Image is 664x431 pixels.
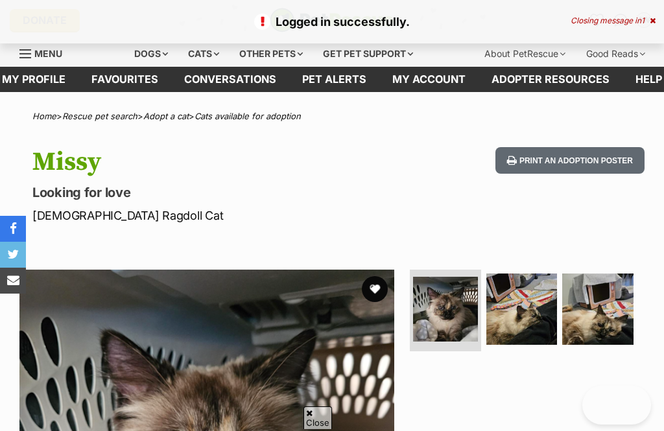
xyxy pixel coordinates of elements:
[179,41,228,67] div: Cats
[78,67,171,92] a: Favourites
[230,41,312,67] div: Other pets
[143,111,189,121] a: Adopt a cat
[479,67,622,92] a: Adopter resources
[571,16,656,25] div: Closing message in
[289,67,379,92] a: Pet alerts
[582,386,651,425] iframe: Help Scout Beacon - Open
[379,67,479,92] a: My account
[195,111,301,121] a: Cats available for adoption
[19,41,71,64] a: Menu
[34,48,62,59] span: Menu
[32,147,407,177] h1: Missy
[13,13,651,30] p: Logged in successfully.
[577,41,654,67] div: Good Reads
[362,276,388,302] button: favourite
[495,147,645,174] button: Print an adoption poster
[125,41,177,67] div: Dogs
[32,111,56,121] a: Home
[641,16,645,25] span: 1
[62,111,137,121] a: Rescue pet search
[314,41,422,67] div: Get pet support
[413,277,478,342] img: Photo of Missy
[486,274,558,345] img: Photo of Missy
[475,41,575,67] div: About PetRescue
[171,67,289,92] a: conversations
[32,183,407,202] p: Looking for love
[303,406,332,429] span: Close
[562,274,634,345] img: Photo of Missy
[32,207,407,224] p: [DEMOGRAPHIC_DATA] Ragdoll Cat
